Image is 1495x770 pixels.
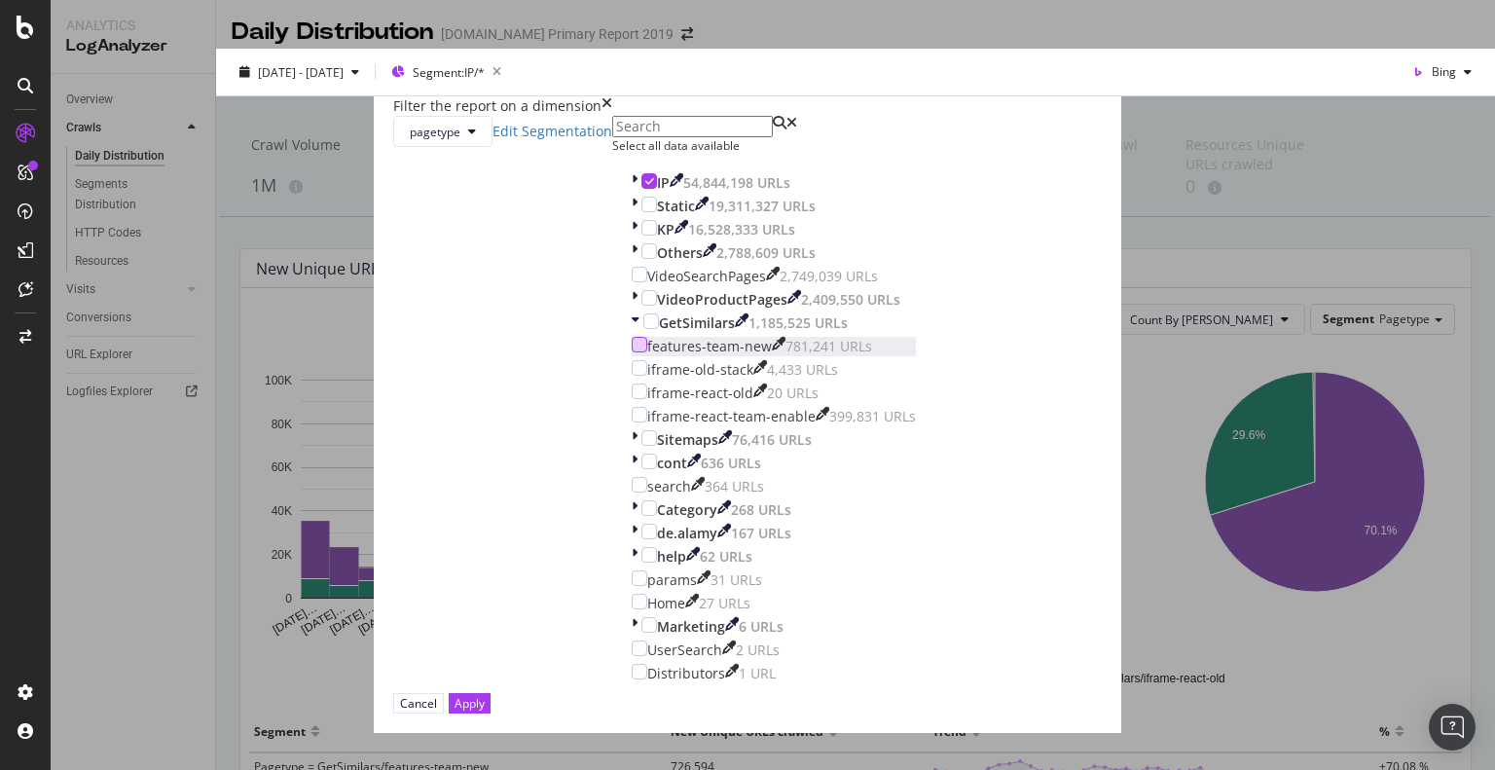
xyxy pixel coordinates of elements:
[657,290,787,310] div: VideoProductPages
[657,220,675,239] div: KP
[393,116,492,147] button: pagetype
[1429,704,1476,751] div: Open Intercom Messenger
[647,664,725,683] div: Distributors
[647,337,772,356] div: features-team-new
[657,197,695,216] div: Static
[393,693,444,714] button: Cancel
[699,594,750,613] div: 27 URLs
[612,116,773,137] input: Search
[716,243,816,263] div: 2,788,609 URLs
[659,313,735,333] div: GetSimilars
[410,124,460,140] span: pagetype
[657,430,718,450] div: Sitemaps
[780,267,878,286] div: 2,749,039 URLs
[455,695,485,712] div: Apply
[739,664,776,683] div: 1 URL
[688,220,795,239] div: 16,528,333 URLs
[829,407,916,426] div: 399,831 URLs
[647,384,753,403] div: iframe-react-old
[612,137,935,154] div: Select all data available
[602,96,612,116] div: times
[1432,63,1456,80] span: Bing
[657,617,725,637] div: Marketing
[736,641,780,660] div: 2 URLs
[647,641,722,660] div: UserSearch
[748,313,848,333] div: 1,185,525 URLs
[732,430,812,450] div: 76,416 URLs
[492,122,612,141] a: Edit Segmentation
[393,96,602,116] div: Filter the report on a dimension
[647,477,691,496] div: search
[657,454,687,473] div: cont
[647,594,685,613] div: Home
[683,173,790,193] div: 54,844,198 URLs
[657,547,686,567] div: help
[400,695,437,712] div: Cancel
[731,500,791,520] div: 268 URLs
[449,693,491,714] button: Apply
[705,477,764,496] div: 364 URLs
[739,617,784,637] div: 6 URLs
[711,570,762,590] div: 31 URLs
[709,197,816,216] div: 19,311,327 URLs
[374,77,1121,733] div: modal
[700,547,752,567] div: 62 URLs
[657,243,703,263] div: Others
[657,524,717,543] div: de.alamy
[647,360,753,380] div: iframe-old-stack
[801,290,900,310] div: 2,409,550 URLs
[731,524,791,543] div: 167 URLs
[647,570,697,590] div: params
[701,454,761,473] div: 636 URLs
[413,64,485,81] span: Segment: IP/*
[767,360,838,380] div: 4,433 URLs
[258,64,344,81] span: [DATE] - [DATE]
[647,267,766,286] div: VideoSearchPages
[647,407,816,426] div: iframe-react-team-enable
[785,337,872,356] div: 781,241 URLs
[767,384,819,403] div: 20 URLs
[657,173,670,193] div: IP
[657,500,717,520] div: Category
